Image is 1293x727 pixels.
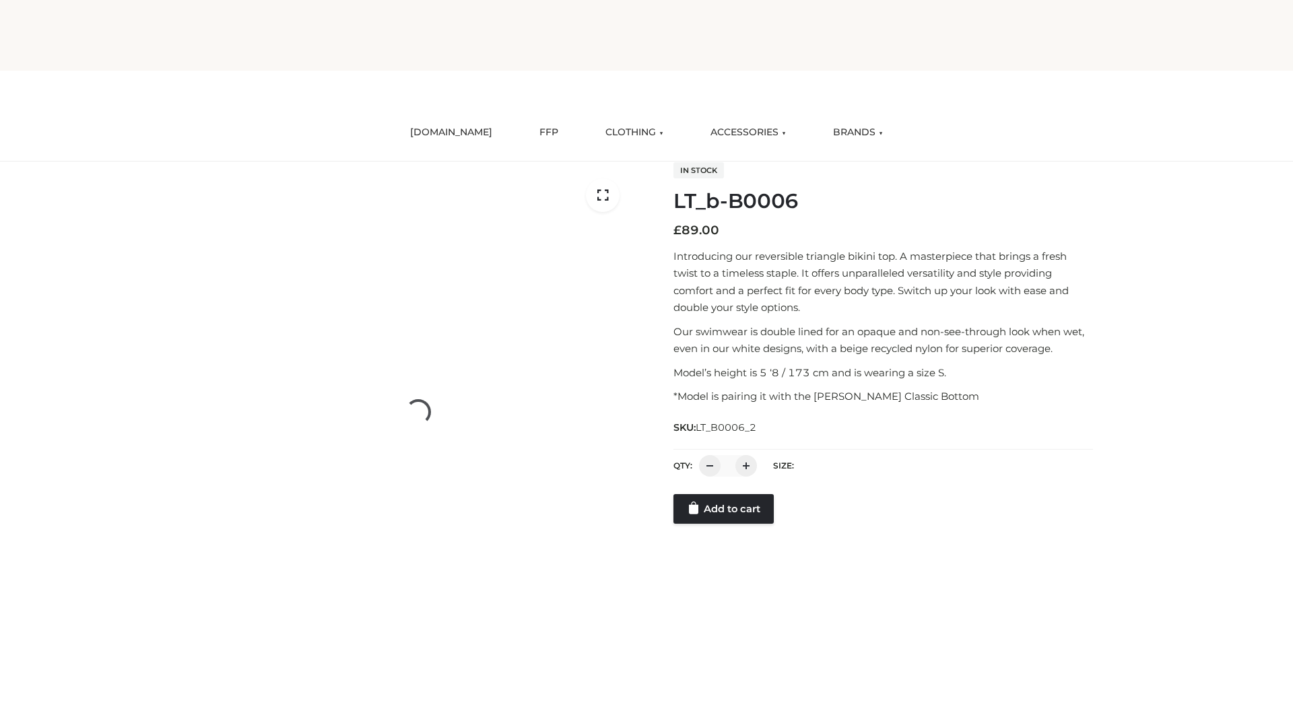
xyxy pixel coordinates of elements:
span: SKU: [673,419,758,436]
h1: LT_b-B0006 [673,189,1093,213]
p: Our swimwear is double lined for an opaque and non-see-through look when wet, even in our white d... [673,323,1093,357]
span: In stock [673,162,724,178]
p: *Model is pairing it with the [PERSON_NAME] Classic Bottom [673,388,1093,405]
span: £ [673,223,682,238]
span: LT_B0006_2 [696,421,756,434]
p: Model’s height is 5 ‘8 / 173 cm and is wearing a size S. [673,364,1093,382]
a: FFP [529,118,568,147]
a: Add to cart [673,494,774,524]
label: QTY: [673,460,692,471]
bdi: 89.00 [673,223,719,238]
p: Introducing our reversible triangle bikini top. A masterpiece that brings a fresh twist to a time... [673,248,1093,316]
a: [DOMAIN_NAME] [400,118,502,147]
label: Size: [773,460,794,471]
a: CLOTHING [595,118,673,147]
a: BRANDS [823,118,893,147]
a: ACCESSORIES [700,118,796,147]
